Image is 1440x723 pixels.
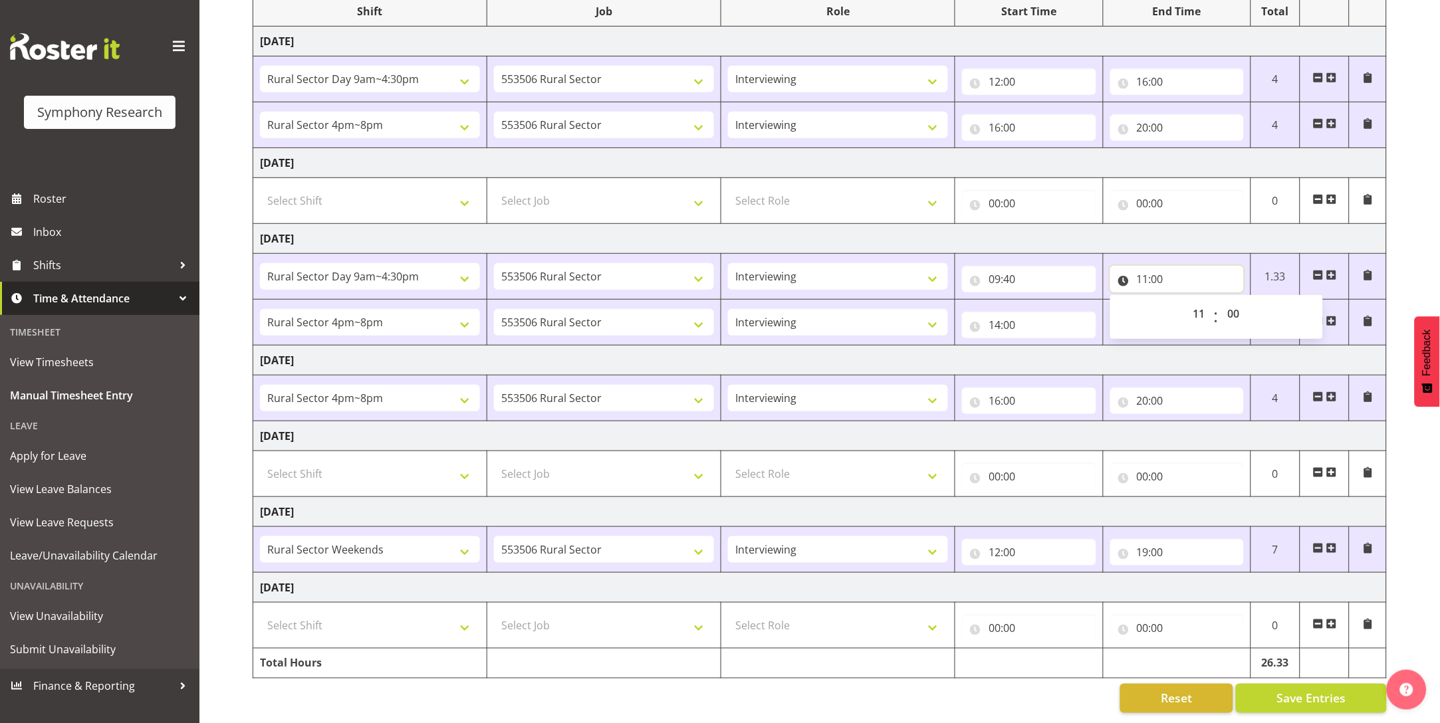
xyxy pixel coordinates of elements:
span: Submit Unavailability [10,639,189,659]
div: Unavailability [3,572,196,599]
input: Click to select... [962,190,1096,217]
td: 1.33 [1251,254,1300,300]
td: 0 [1251,178,1300,224]
a: View Timesheets [3,346,196,379]
a: View Leave Balances [3,472,196,506]
td: Total Hours [253,649,487,678]
td: 4 [1251,56,1300,102]
span: Shifts [33,255,173,275]
span: Reset [1161,690,1192,707]
input: Click to select... [962,463,1096,490]
span: Time & Attendance [33,288,173,308]
div: Symphony Research [37,102,162,122]
div: Total [1258,3,1293,19]
input: Click to select... [962,266,1096,292]
a: Leave/Unavailability Calendar [3,539,196,572]
a: View Unavailability [3,599,196,633]
button: Save Entries [1236,684,1387,713]
span: Apply for Leave [10,446,189,466]
input: Click to select... [1110,114,1244,141]
span: View Leave Requests [10,512,189,532]
input: Click to select... [962,312,1096,338]
input: Click to select... [1110,463,1244,490]
td: 0 [1251,603,1300,649]
td: [DATE] [253,224,1387,254]
div: Timesheet [3,318,196,346]
span: Roster [33,189,193,209]
span: View Leave Balances [10,479,189,499]
input: Click to select... [1110,539,1244,566]
div: Start Time [962,3,1096,19]
img: Rosterit website logo [10,33,120,60]
button: Reset [1120,684,1233,713]
span: Leave/Unavailability Calendar [10,546,189,566]
td: 4 [1251,375,1300,421]
td: [DATE] [253,573,1387,603]
a: View Leave Requests [3,506,196,539]
span: View Unavailability [10,606,189,626]
img: help-xxl-2.png [1400,683,1413,696]
td: [DATE] [253,497,1387,527]
span: Feedback [1421,330,1433,376]
a: Submit Unavailability [3,633,196,666]
td: 0 [1251,451,1300,497]
td: [DATE] [253,421,1387,451]
span: Inbox [33,222,193,242]
span: View Timesheets [10,352,189,372]
span: : [1214,300,1219,334]
td: [DATE] [253,27,1387,56]
td: [DATE] [253,346,1387,375]
input: Click to select... [1110,68,1244,95]
div: Role [728,3,948,19]
input: Click to select... [1110,387,1244,414]
a: Manual Timesheet Entry [3,379,196,412]
input: Click to select... [962,539,1096,566]
input: Click to select... [962,615,1096,641]
div: End Time [1110,3,1244,19]
td: 26.33 [1251,649,1300,678]
td: 7 [1251,527,1300,573]
input: Click to select... [962,114,1096,141]
input: Click to select... [1110,266,1244,292]
input: Click to select... [962,68,1096,95]
span: Finance & Reporting [33,676,173,696]
span: Save Entries [1276,690,1346,707]
span: Manual Timesheet Entry [10,385,189,405]
button: Feedback - Show survey [1415,316,1440,407]
input: Click to select... [1110,615,1244,641]
td: 4 [1251,102,1300,148]
div: Job [494,3,714,19]
input: Click to select... [962,387,1096,414]
a: Apply for Leave [3,439,196,472]
div: Leave [3,412,196,439]
input: Click to select... [1110,190,1244,217]
div: Shift [260,3,480,19]
td: [DATE] [253,148,1387,178]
